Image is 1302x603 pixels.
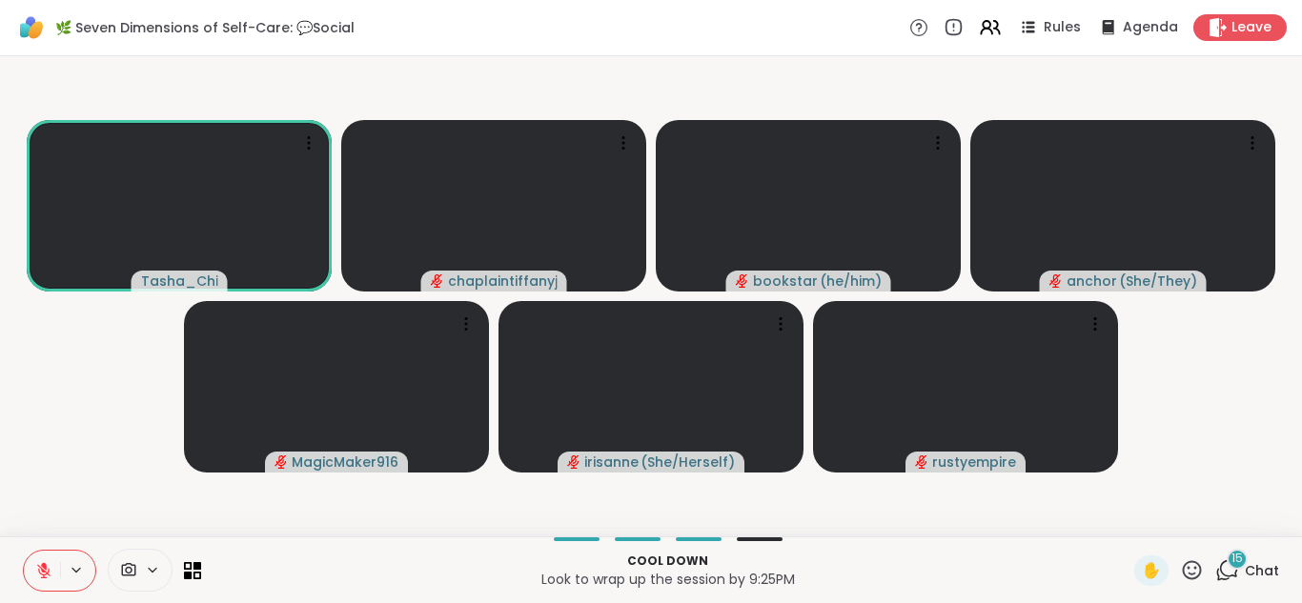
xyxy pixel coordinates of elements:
span: Agenda [1123,18,1178,37]
span: Tasha_Chi [141,271,218,291]
span: ( She/They ) [1119,271,1197,291]
span: bookstar [753,271,818,291]
span: audio-muted [567,455,580,469]
span: 🌿 Seven Dimensions of Self-Care: 💬Social [55,18,355,37]
span: ( he/him ) [820,271,882,291]
span: MagicMaker916 [292,452,398,472]
span: audio-muted [431,274,444,288]
span: audio-muted [915,455,928,469]
span: irisanne [584,452,639,472]
span: audio-muted [736,274,749,288]
span: 15 [1231,551,1243,567]
span: Leave [1231,18,1271,37]
span: ( She/Herself ) [641,452,735,472]
p: Look to wrap up the session by 9:25PM [213,570,1123,589]
span: Chat [1245,561,1279,580]
span: ✋ [1142,559,1161,582]
span: Rules [1044,18,1081,37]
span: audio-muted [1049,274,1063,288]
span: anchor [1067,271,1117,291]
p: Cool down [213,553,1123,570]
span: chaplaintiffanyj [448,271,558,291]
span: audio-muted [275,455,288,469]
span: rustyempire [932,452,1016,472]
img: ShareWell Logomark [15,11,48,44]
